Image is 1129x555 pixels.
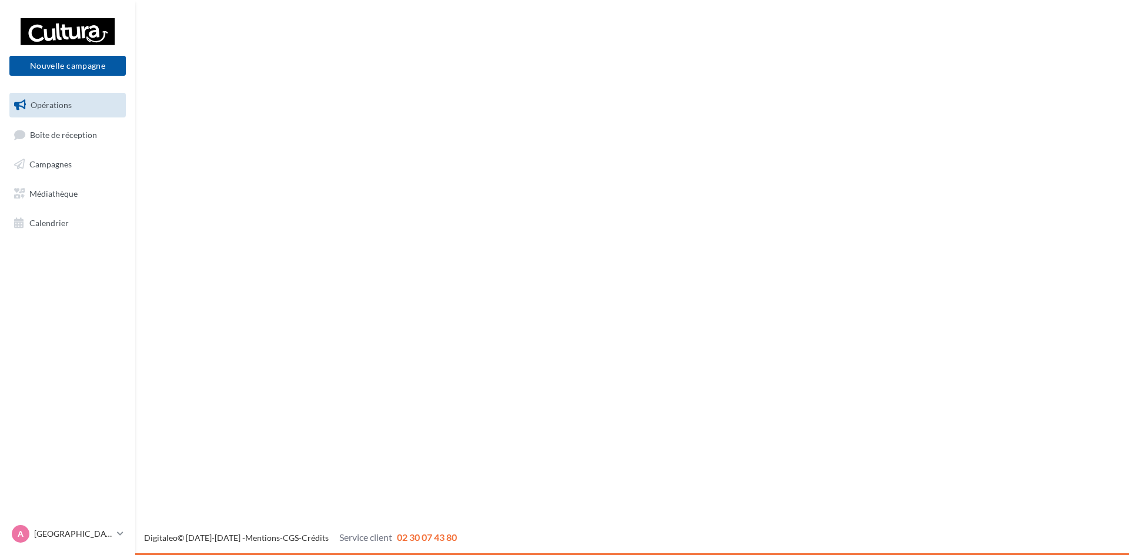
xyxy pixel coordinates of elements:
a: CGS [283,533,299,543]
span: 02 30 07 43 80 [397,532,457,543]
a: A [GEOGRAPHIC_DATA] [9,523,126,545]
span: Calendrier [29,217,69,227]
span: Opérations [31,100,72,110]
a: Opérations [7,93,128,117]
a: Crédits [302,533,329,543]
span: Service client [339,532,392,543]
a: Campagnes [7,152,128,177]
button: Nouvelle campagne [9,56,126,76]
a: Boîte de réception [7,122,128,147]
span: Boîte de réception [30,129,97,139]
span: Campagnes [29,159,72,169]
a: Calendrier [7,211,128,236]
span: A [18,528,24,540]
a: Médiathèque [7,181,128,206]
p: [GEOGRAPHIC_DATA] [34,528,112,540]
span: © [DATE]-[DATE] - - - [144,533,457,543]
span: Médiathèque [29,189,78,199]
a: Digitaleo [144,533,178,543]
a: Mentions [245,533,280,543]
